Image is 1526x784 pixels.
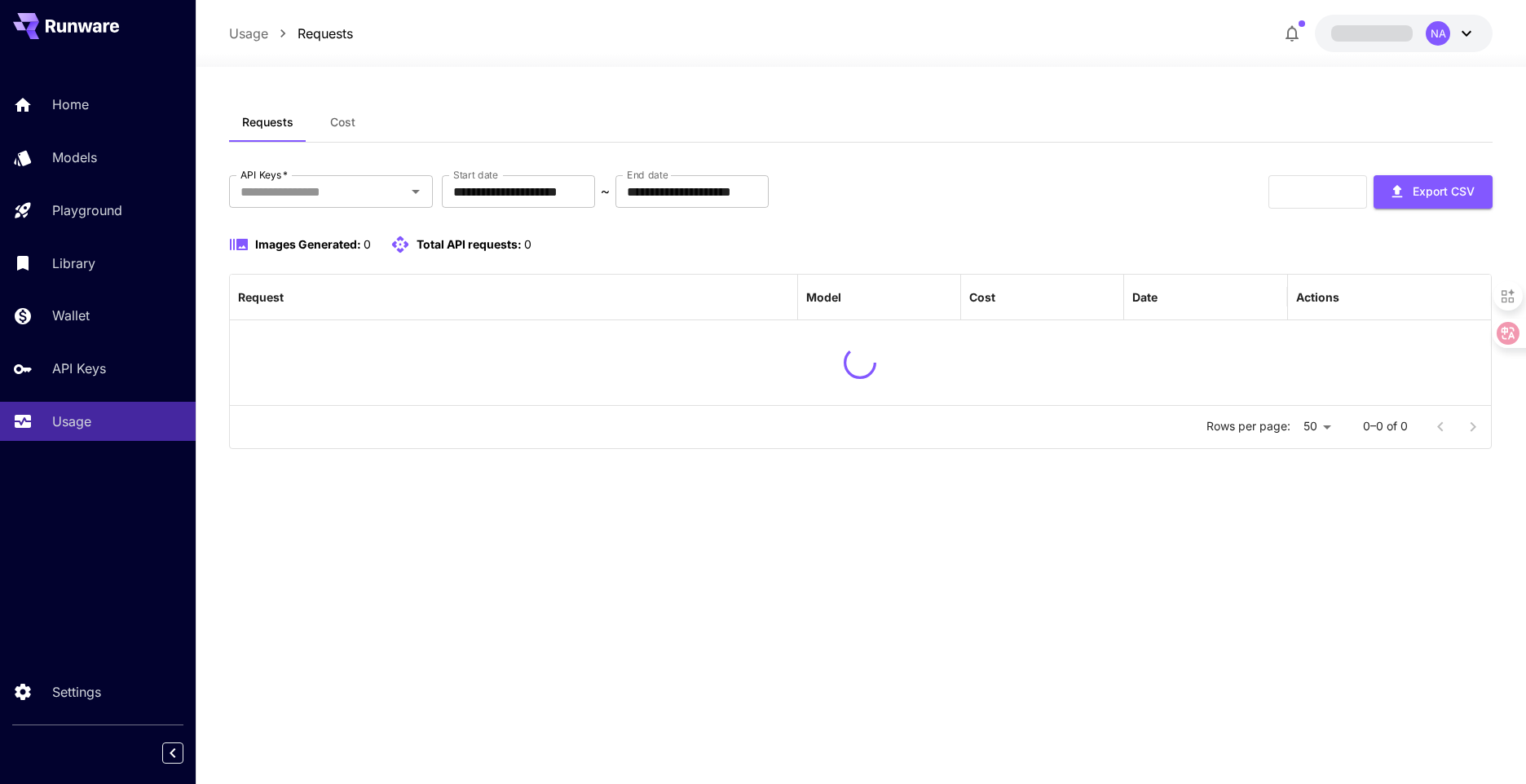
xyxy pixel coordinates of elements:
span: 0 [364,237,371,251]
div: Actions [1296,290,1339,304]
span: Total API requests: [417,237,522,251]
label: Start date [453,168,498,182]
p: 0–0 of 0 [1363,418,1408,434]
p: ~ [601,182,610,201]
p: Settings [52,682,101,702]
span: Images Generated: [255,237,361,251]
div: NA [1426,21,1450,46]
label: API Keys [240,168,288,182]
span: Cost [330,115,355,130]
div: Model [806,290,841,304]
p: API Keys [52,359,106,378]
div: Request [238,290,284,304]
nav: breadcrumb [229,24,353,43]
div: Collapse sidebar [174,738,196,768]
div: Date [1132,290,1158,304]
button: Open [404,180,427,203]
p: Models [52,148,97,167]
p: Playground [52,200,122,220]
span: Requests [242,115,293,130]
p: Home [52,95,89,114]
a: Requests [298,24,353,43]
div: 50 [1297,415,1337,438]
p: Usage [52,412,91,431]
button: NA [1315,15,1493,52]
button: Collapse sidebar [162,742,183,764]
p: Library [52,253,95,273]
div: Cost [969,290,995,304]
button: Export CSV [1374,175,1493,209]
p: Wallet [52,306,90,325]
label: End date [627,168,668,182]
a: Usage [229,24,268,43]
p: Rows per page: [1206,418,1290,434]
span: 0 [524,237,531,251]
